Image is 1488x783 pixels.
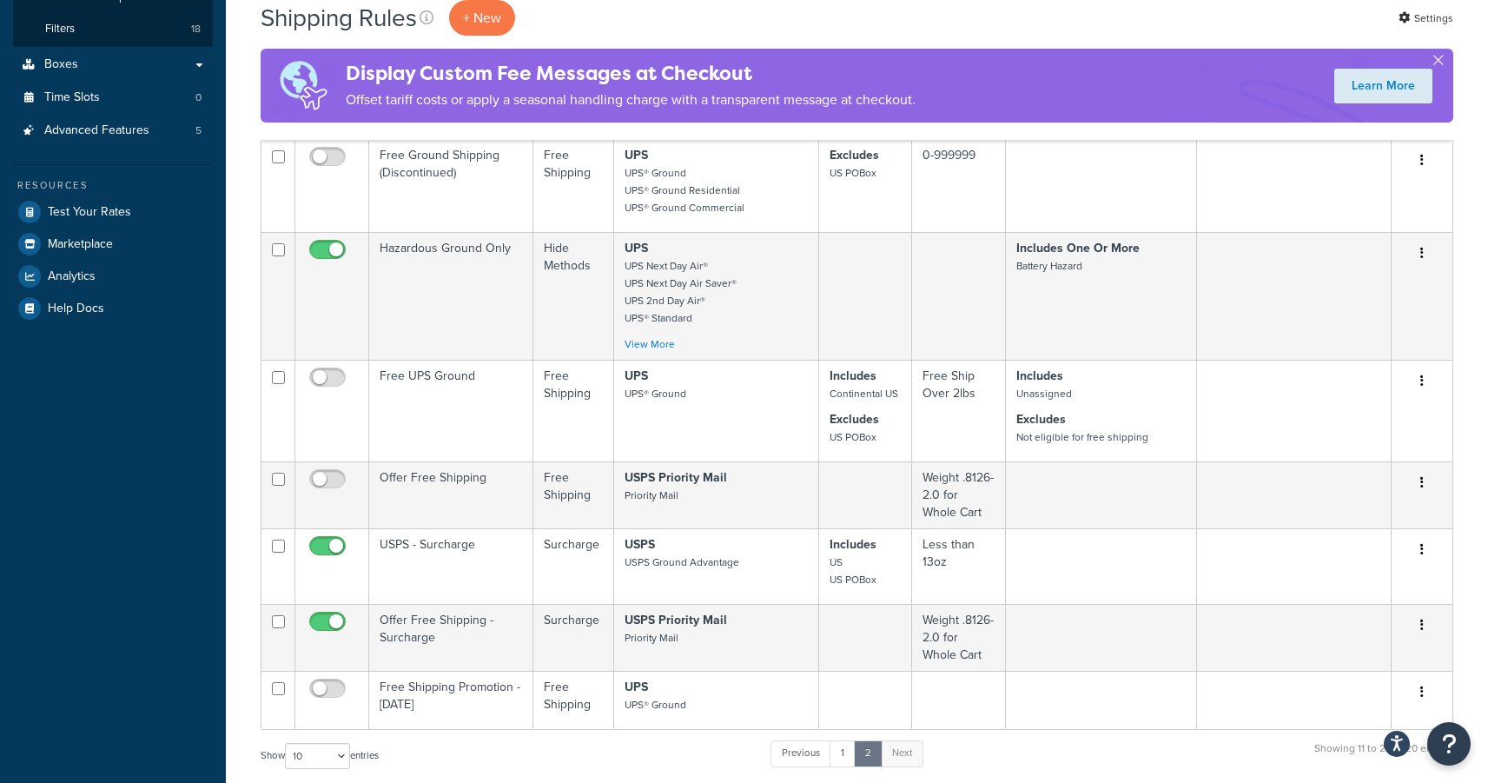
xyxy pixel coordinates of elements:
[369,232,533,360] td: Hazardous Ground Only
[830,554,876,587] small: US US POBox
[195,90,202,105] span: 0
[912,461,1006,528] td: Weight .8126-2.0 for Whole Cart
[533,461,614,528] td: Free Shipping
[533,671,614,729] td: Free Shipping
[261,49,346,123] img: duties-banner-06bc72dcb5fe05cb3f9472aba00be2ae8eb53ab6f0d8bb03d382ba314ac3c341.png
[1016,367,1063,385] strong: Includes
[13,82,213,114] a: Time Slots 0
[13,293,213,324] a: Help Docs
[1314,739,1453,776] div: Showing 11 to 20 of 20 entries
[533,528,614,604] td: Surcharge
[369,139,533,232] td: Free Ground Shipping (Discontinued)
[13,115,213,147] a: Advanced Features 5
[1016,386,1072,401] small: Unassigned
[625,146,648,164] strong: UPS
[770,740,831,766] a: Previous
[912,528,1006,604] td: Less than 13oz
[346,59,916,88] h4: Display Custom Fee Messages at Checkout
[625,386,686,401] small: UPS® Ground
[44,57,78,72] span: Boxes
[830,386,898,401] small: Continental US
[191,22,201,36] span: 18
[13,82,213,114] li: Time Slots
[830,146,879,164] strong: Excludes
[625,367,648,385] strong: UPS
[1399,6,1453,30] a: Settings
[1334,69,1432,103] a: Learn More
[625,554,739,570] small: USPS Ground Advantage
[45,22,75,36] span: Filters
[625,630,678,646] small: Priority Mail
[346,88,916,112] p: Offset tariff costs or apply a seasonal handling charge with a transparent message at checkout.
[1016,258,1082,274] small: Battery Hazard
[44,90,100,105] span: Time Slots
[854,740,883,766] a: 2
[13,13,213,45] a: Filters 18
[13,229,213,260] a: Marketplace
[13,49,213,81] a: Boxes
[13,178,213,193] div: Resources
[912,139,1006,232] td: 0-999999
[881,740,923,766] a: Next
[830,740,856,766] a: 1
[1016,429,1148,445] small: Not eligible for free shipping
[48,205,131,220] span: Test Your Rates
[48,302,104,316] span: Help Docs
[369,461,533,528] td: Offer Free Shipping
[625,535,655,554] strong: USPS
[625,678,648,696] strong: UPS
[44,123,149,138] span: Advanced Features
[830,429,876,445] small: US POBox
[625,611,727,629] strong: USPS Priority Mail
[369,604,533,671] td: Offer Free Shipping - Surcharge
[830,367,876,385] strong: Includes
[369,528,533,604] td: USPS - Surcharge
[533,232,614,360] td: Hide Methods
[625,488,678,503] small: Priority Mail
[625,697,686,713] small: UPS® Ground
[533,604,614,671] td: Surcharge
[1016,410,1066,428] strong: Excludes
[48,269,96,284] span: Analytics
[625,336,675,352] a: View More
[369,360,533,461] td: Free UPS Ground
[13,115,213,147] li: Advanced Features
[261,1,417,35] h1: Shipping Rules
[625,165,744,216] small: UPS® Ground UPS® Ground Residential UPS® Ground Commercial
[369,671,533,729] td: Free Shipping Promotion - [DATE]
[13,261,213,292] a: Analytics
[912,604,1006,671] td: Weight .8126-2.0 for Whole Cart
[285,743,350,769] select: Showentries
[13,196,213,228] a: Test Your Rates
[195,123,202,138] span: 5
[1427,722,1471,766] button: Open Resource Center
[830,410,879,428] strong: Excludes
[830,535,876,554] strong: Includes
[533,360,614,461] td: Free Shipping
[1016,239,1140,257] strong: Includes One Or More
[912,360,1006,461] td: Free Ship Over 2lbs
[625,258,737,326] small: UPS Next Day Air® UPS Next Day Air Saver® UPS 2nd Day Air® UPS® Standard
[48,237,113,252] span: Marketplace
[625,239,648,257] strong: UPS
[13,13,213,45] li: Filters
[830,165,876,181] small: US POBox
[533,139,614,232] td: Free Shipping
[261,743,379,769] label: Show entries
[625,468,727,487] strong: USPS Priority Mail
